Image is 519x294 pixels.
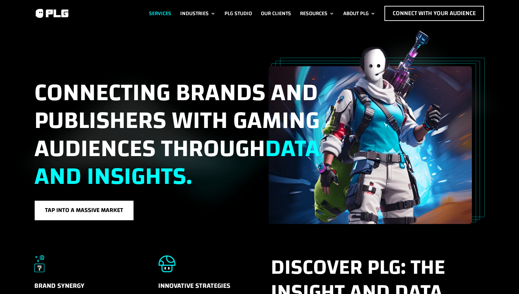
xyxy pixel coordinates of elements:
[34,255,45,272] img: Brand Synergy
[180,6,216,21] a: Industries
[384,6,484,21] a: Connect with Your Audience
[224,6,252,21] a: PLG Studio
[485,261,519,294] iframe: Chat Widget
[261,6,291,21] a: Our Clients
[34,200,134,221] a: Tap into a massive market
[149,6,171,21] a: Services
[34,126,320,199] span: data and insights.
[300,6,334,21] a: Resources
[343,6,376,21] a: About PLG
[34,70,320,199] span: Connecting brands and publishers with gaming audiences through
